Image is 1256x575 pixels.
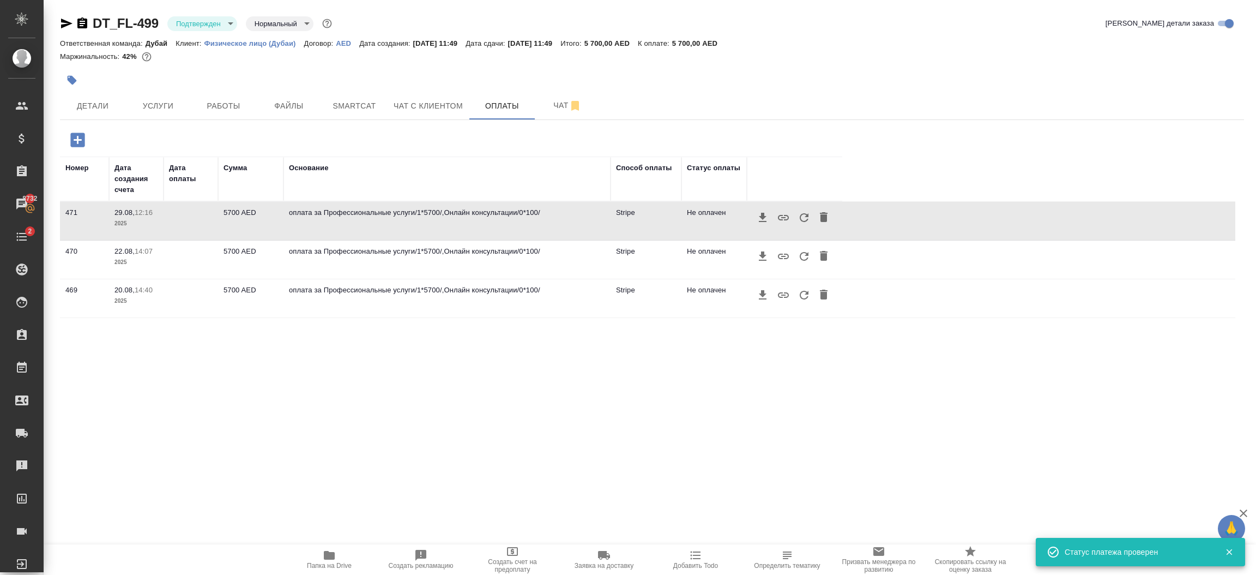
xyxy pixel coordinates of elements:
[122,52,139,61] p: 42%
[197,99,250,113] span: Работы
[76,17,89,30] button: Скопировать ссылку
[60,241,109,279] td: 470
[63,129,93,151] button: Добавить оплату
[283,241,611,279] td: оплата за Профессиональные услуги/1*5700/,Онлайн консультации/0*100/
[359,39,413,47] p: Дата создания:
[681,202,747,240] td: Не оплачен
[204,39,304,47] p: Физическое лицо (Дубаи)
[218,241,283,279] td: 5700 AED
[328,99,381,113] span: Smartcat
[224,163,247,173] div: Сумма
[1218,515,1245,542] button: 🙏
[304,39,336,47] p: Договор:
[135,286,153,294] p: 14:40
[204,38,304,47] a: Физическое лицо (Дубаи)
[114,257,158,268] p: 2025
[752,207,773,228] button: Скачать
[93,16,159,31] a: DT_FL-499
[840,558,918,573] span: Призвать менеджера по развитию
[246,16,313,31] div: Подтвержден
[251,19,300,28] button: Нормальный
[1106,18,1214,29] span: [PERSON_NAME] детали заказа
[931,558,1010,573] span: Скопировать ссылку на оценку заказа
[60,39,146,47] p: Ответственная команда:
[114,163,158,195] div: Дата создания счета
[833,544,925,575] button: Призвать менеджера по развитию
[560,39,584,47] p: Итого:
[3,190,41,218] a: 8732
[218,279,283,318] td: 5700 AED
[925,544,1016,575] button: Скопировать ссылку на оценку заказа
[672,39,726,47] p: 5 700,00 AED
[466,39,508,47] p: Дата сдачи:
[752,246,773,267] button: Скачать
[794,207,814,228] button: Обновить статус
[16,193,44,204] span: 8732
[114,208,135,217] p: 29.08,
[473,558,552,573] span: Создать счет на предоплату
[283,544,375,575] button: Папка на Drive
[173,19,224,28] button: Подтвержден
[681,241,747,279] td: Не оплачен
[467,544,558,575] button: Создать счет на предоплату
[752,285,773,306] button: Скачать
[176,39,204,47] p: Клиент:
[687,163,740,173] div: Статус оплаты
[681,279,747,318] td: Не оплачен
[569,99,582,112] svg: Отписаться
[1222,517,1241,540] span: 🙏
[575,562,633,570] span: Заявка на доставку
[611,279,681,318] td: Stripe
[114,247,135,255] p: 22.08,
[794,246,814,267] button: Обновить статус
[60,17,73,30] button: Скопировать ссылку для ЯМессенджера
[114,218,158,229] p: 2025
[413,39,466,47] p: [DATE] 11:49
[773,246,794,267] button: Получить ссылку в буфер обмена
[140,50,154,64] button: 3150.00 AED;
[336,38,359,47] a: AED
[673,562,718,570] span: Добавить Todo
[611,241,681,279] td: Stripe
[263,99,315,113] span: Файлы
[773,285,794,306] button: Получить ссылку в буфер обмена
[508,39,561,47] p: [DATE] 11:49
[135,247,153,255] p: 14:07
[135,208,153,217] p: 12:16
[60,279,109,318] td: 469
[307,562,352,570] span: Папка на Drive
[389,562,454,570] span: Создать рекламацию
[167,16,237,31] div: Подтвержден
[283,202,611,240] td: оплата за Профессиональные услуги/1*5700/,Онлайн консультации/0*100/
[320,16,334,31] button: Доп статусы указывают на важность/срочность заказа
[616,163,672,173] div: Способ оплаты
[146,39,176,47] p: Дубай
[541,99,594,112] span: Чат
[336,39,359,47] p: AED
[289,163,329,173] div: Основание
[1218,547,1240,557] button: Закрыть
[67,99,119,113] span: Детали
[132,99,184,113] span: Услуги
[650,544,741,575] button: Добавить Todo
[794,285,814,306] button: Обновить статус
[394,99,463,113] span: Чат с клиентом
[558,544,650,575] button: Заявка на доставку
[218,202,283,240] td: 5700 AED
[476,99,528,113] span: Оплаты
[375,544,467,575] button: Создать рекламацию
[60,68,84,92] button: Добавить тэг
[283,279,611,318] td: оплата за Профессиональные услуги/1*5700/,Онлайн консультации/0*100/
[169,163,213,184] div: Дата оплаты
[584,39,638,47] p: 5 700,00 AED
[741,544,833,575] button: Определить тематику
[114,296,158,307] p: 2025
[60,52,122,61] p: Маржинальность:
[114,286,135,294] p: 20.08,
[1065,547,1209,558] div: Статус платежа проверен
[65,163,89,173] div: Номер
[21,226,38,237] span: 2
[3,223,41,250] a: 2
[611,202,681,240] td: Stripe
[754,562,820,570] span: Определить тематику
